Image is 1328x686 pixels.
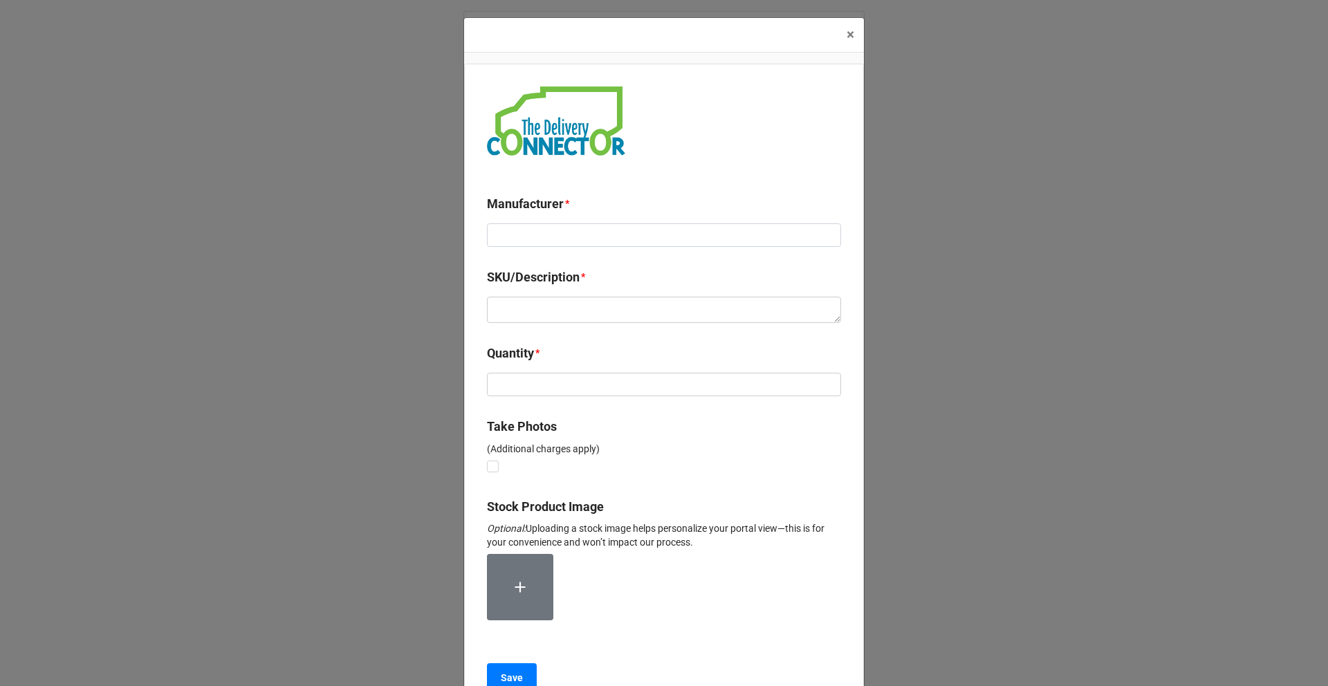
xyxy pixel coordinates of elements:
[487,521,841,549] p: Uploading a stock image helps personalize your portal view—this is for your convenience and won’t...
[487,344,534,363] label: Quantity
[847,26,854,43] span: ×
[487,194,564,214] label: Manufacturer
[487,86,625,156] img: AXST3cTXY+adAAAAAElFTkSuQmCC
[487,268,580,287] label: SKU/Description
[487,523,526,534] em: Optional:
[487,497,604,517] label: Stock Product Image
[487,417,557,436] label: Take Photos
[501,671,523,685] b: Save
[487,442,841,456] p: (Additional charges apply)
